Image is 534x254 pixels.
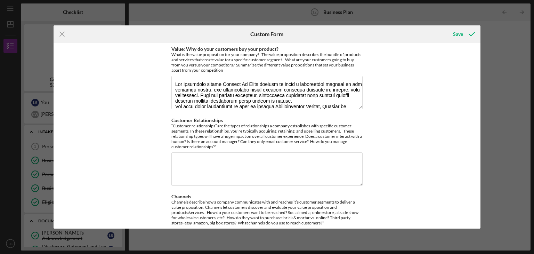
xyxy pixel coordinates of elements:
button: Save [446,27,480,41]
div: Channels describe how a company communicates with and reaches it’s customer segments to deliver a... [171,199,363,225]
div: “Customer relationships” are the types of relationships a company establishes with specific custo... [171,123,363,149]
label: Channels [171,193,191,199]
div: Save [453,27,463,41]
label: Customer Relationships [171,117,223,123]
label: Value: Why do your customers buy your product? [171,46,278,52]
textarea: Lor ipsumdolo sitame Consect Ad Elits doeiusm te incid u laboreetdol magnaal en adm veniamqu nost... [171,76,363,109]
div: What is the value proposition for your company? The value proposition describes the bundle of pro... [171,52,363,73]
h6: Custom Form [250,31,283,37]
